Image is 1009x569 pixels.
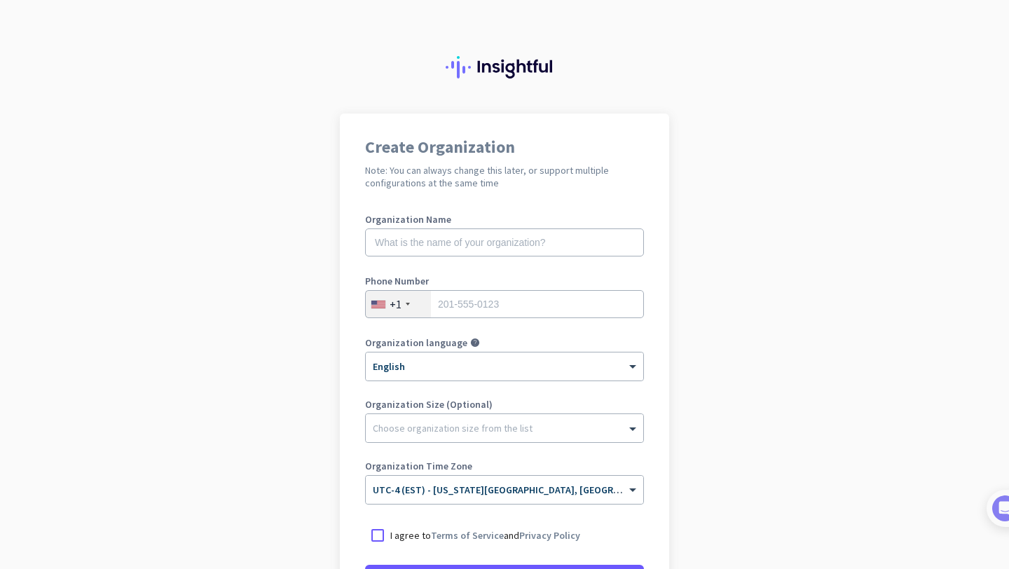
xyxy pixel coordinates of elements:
[365,139,644,156] h1: Create Organization
[365,228,644,256] input: What is the name of your organization?
[365,214,644,224] label: Organization Name
[365,399,644,409] label: Organization Size (Optional)
[431,529,504,542] a: Terms of Service
[390,528,580,542] p: I agree to and
[365,338,467,348] label: Organization language
[365,164,644,189] h2: Note: You can always change this later, or support multiple configurations at the same time
[446,56,563,78] img: Insightful
[365,290,644,318] input: 201-555-0123
[365,276,644,286] label: Phone Number
[390,297,401,311] div: +1
[519,529,580,542] a: Privacy Policy
[365,461,644,471] label: Organization Time Zone
[470,338,480,348] i: help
